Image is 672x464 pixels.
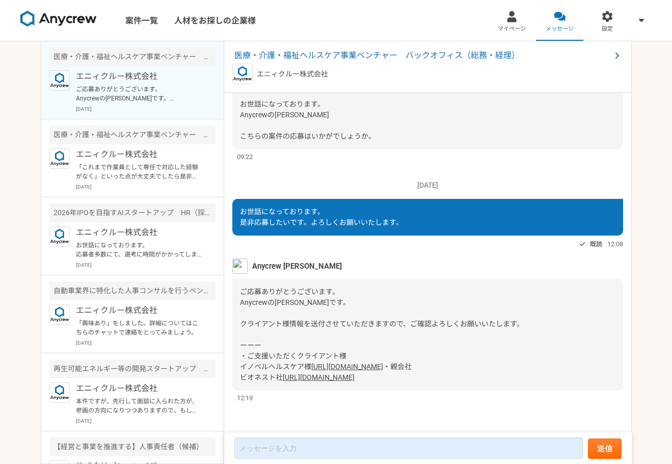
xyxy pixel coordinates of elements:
p: エニィクルー株式会社 [76,382,202,395]
img: logo_text_blue_01.png [49,382,70,403]
img: 8DqYSo04kwAAAAASUVORK5CYII= [20,11,97,27]
div: 2026年IPOを目指すAIスタートアップ HR（採用業務） [49,203,216,222]
span: Anycrew [PERSON_NAME] [252,261,342,272]
span: 12:08 [607,239,623,249]
div: 再生可能エネルギー等の開発スタートアップ 人事責任者 [49,359,216,378]
p: エニィクルー株式会社 [76,226,202,239]
img: logo_text_blue_01.png [49,70,70,91]
span: お世話になっております。 是非応募したいです。よろしくお願いいたします。 [240,208,403,226]
p: [DATE] [76,417,216,425]
div: 医療・介護・福祉ヘルスケア事業ベンチャー 処遇改善事務経験者募集 [49,125,216,144]
img: logo_text_blue_01.png [232,64,253,84]
p: [DATE] [232,180,623,191]
span: 既読 [590,238,602,250]
div: 自動車業界に特化した人事コンサルを行うベンチャー企業での採用担当を募集 [49,281,216,300]
span: 09:22 [237,152,253,162]
p: エニィクルー株式会社 [76,304,202,317]
button: 送信 [588,439,622,459]
span: 医療・介護・福祉ヘルスケア事業ベンチャー バックオフィス（総務・経理） [234,49,611,62]
p: 本件ですが、先行して面談に入られた方が、参画の方向になりつつありますので、もしその方の選考が止まるような場合は、改めてご連絡させていただきます。 ぜひ、また別件等でもご相談できればと思いますので... [76,397,202,415]
img: logo_text_blue_01.png [49,148,70,169]
p: お世話になっております。 応募者多数にて、選考に時間がかかってしまい、ご連絡が遅くなり申し訳ありません。 本案件ですが、別人材でオファーが決まり、クローズとなりました。 ご興味をお持ちいただいた... [76,241,202,259]
p: 「興味あり」をしました。詳細についてはこちらのチャットで連絡をとってみましょう。 [76,319,202,337]
p: 「これまで作業員として専任で対応した経験がなく」といった点が大丈夫でしたら是非よろしくお願いいたします。 [76,163,202,181]
span: メッセージ [546,25,574,33]
p: [DATE] [76,105,216,113]
img: S__5267474.jpg [232,259,248,274]
a: [URL][DOMAIN_NAME] [283,373,355,381]
span: 12:19 [237,393,253,403]
p: エニィクルー株式会社 [76,70,202,83]
div: 【経営と事業を推進する】人事責任者（候補） [49,437,216,456]
p: エニィクルー株式会社 [257,69,328,80]
p: ご応募ありがとうございます。 Anycrewの[PERSON_NAME]です。 クライアント様情報を送付させていただきますので、ご確認よろしくお願いいたします。 ーーー ・ご支援いただくクライア... [76,85,202,103]
span: お世話になっております。 Anycrewの[PERSON_NAME] こちらの案件の応募はいかがでしょうか。 [240,100,375,140]
p: [DATE] [76,339,216,347]
p: [DATE] [76,183,216,191]
p: [DATE] [76,261,216,269]
span: 設定 [602,25,613,33]
img: logo_text_blue_01.png [49,304,70,325]
img: logo_text_blue_01.png [49,226,70,247]
span: マイページ [498,25,526,33]
div: 医療・介護・福祉ヘルスケア事業ベンチャー バックオフィス（総務・経理） [49,47,216,66]
span: ご応募ありがとうございます。 Anycrewの[PERSON_NAME]です。 クライアント様情報を送付させていただきますので、ご確認よろしくお願いいたします。 ーーー ・ご支援いただくクライア... [240,288,524,371]
span: ・親会社 ビオネスト社 [240,363,412,381]
a: [URL][DOMAIN_NAME] [311,363,383,371]
p: エニィクルー株式会社 [76,148,202,161]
